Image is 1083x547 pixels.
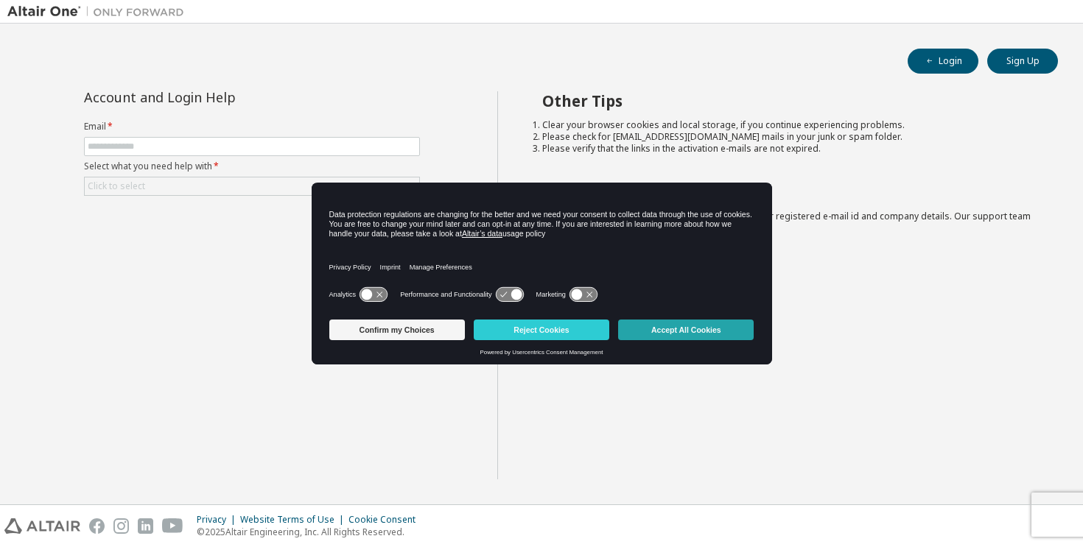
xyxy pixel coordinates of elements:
img: youtube.svg [162,518,183,534]
div: Privacy [197,514,240,526]
p: © 2025 Altair Engineering, Inc. All Rights Reserved. [197,526,424,538]
span: with a brief description of the problem, your registered e-mail id and company details. Our suppo... [542,210,1031,234]
li: Please verify that the links in the activation e-mails are not expired. [542,143,1032,155]
img: instagram.svg [113,518,129,534]
label: Email [84,121,420,133]
div: Click to select [88,180,145,192]
li: Clear your browser cookies and local storage, if you continue experiencing problems. [542,119,1032,131]
div: Cookie Consent [348,514,424,526]
div: Account and Login Help [84,91,353,103]
h2: Other Tips [542,91,1032,110]
button: Sign Up [987,49,1058,74]
h2: Not sure how to login? [542,183,1032,202]
li: Please check for [EMAIL_ADDRESS][DOMAIN_NAME] mails in your junk or spam folder. [542,131,1032,143]
img: linkedin.svg [138,518,153,534]
label: Select what you need help with [84,160,420,172]
div: Website Terms of Use [240,514,348,526]
img: Altair One [7,4,192,19]
img: altair_logo.svg [4,518,80,534]
img: facebook.svg [89,518,105,534]
div: Click to select [85,177,419,195]
button: Login [908,49,978,74]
